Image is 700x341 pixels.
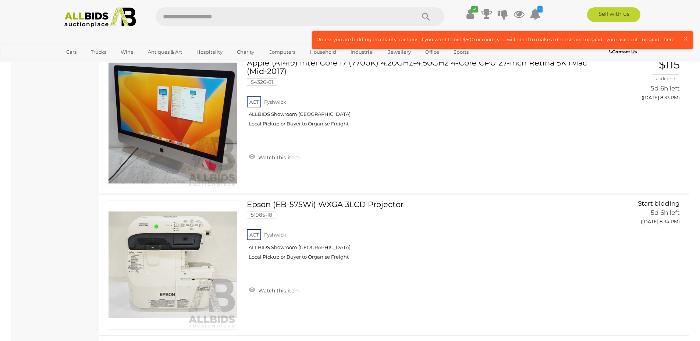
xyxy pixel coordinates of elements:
a: Antiques & Art [143,46,187,58]
span: × [682,31,689,46]
a: Office [420,46,444,58]
a: Watch this item [247,151,302,162]
a: 1 [530,7,541,21]
button: Search [408,7,444,26]
img: 54326-61a.jpg [109,59,237,188]
span: Start bidding [638,200,680,207]
a: Sports [449,46,473,58]
b: Contact Us [609,49,637,54]
a: Household [305,46,341,58]
a: Wine [116,46,138,58]
span: Watch this item [256,287,300,294]
i: ✔ [471,6,478,13]
a: Trucks [86,46,111,58]
a: Industrial [346,46,379,58]
a: Jewellery [383,46,416,58]
a: $115 acdcbne 5d 6h left ([DATE] 8:33 PM) [596,58,682,104]
a: [GEOGRAPHIC_DATA] [61,58,123,70]
img: 51985-18a.jpg [109,200,237,329]
a: Epson (EB-575Wi) WXGA 3LCD Projector 51985-18 ACT Fyshwick ALLBIDS Showroom [GEOGRAPHIC_DATA] Loc... [252,200,585,266]
i: 1 [537,6,543,13]
a: Computers [264,46,300,58]
a: Watch this item [247,284,302,295]
a: Hospitality [192,46,227,58]
span: Watch this item [256,154,300,161]
a: ✔ [465,7,476,21]
a: Start bidding 5d 6h left ([DATE] 8:34 PM) [596,200,682,229]
a: Cars [61,46,81,58]
a: Apple (A1419) Intel Core i7 (7700K) 4.20GHz-4.50GHz 4-Core CPU 27-Inch Retina 5K iMac (Mid-2017) ... [252,58,585,132]
a: Charity [232,46,259,58]
a: Contact Us [609,48,639,56]
a: Sell with us [587,7,640,22]
img: Allbids.com.au [60,7,140,28]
